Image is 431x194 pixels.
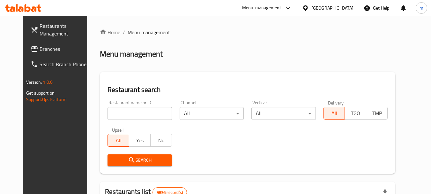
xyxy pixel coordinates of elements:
[123,28,125,36] li: /
[366,107,388,120] button: TMP
[26,18,95,41] a: Restaurants Management
[26,89,56,97] span: Get support on:
[26,95,67,104] a: Support.OpsPlatform
[108,154,172,166] button: Search
[40,60,90,68] span: Search Branch Phone
[345,107,366,120] button: TGO
[108,134,129,147] button: All
[100,49,163,59] h2: Menu management
[132,136,148,145] span: Yes
[323,107,345,120] button: All
[242,4,281,12] div: Menu-management
[43,78,53,86] span: 1.0.0
[347,109,364,118] span: TGO
[40,22,90,37] span: Restaurants Management
[108,107,172,120] input: Search for restaurant name or ID..
[40,45,90,53] span: Branches
[26,57,95,72] a: Search Branch Phone
[113,156,167,164] span: Search
[420,4,423,12] span: m
[153,136,169,145] span: No
[326,109,343,118] span: All
[369,109,385,118] span: TMP
[328,100,344,105] label: Delivery
[128,28,170,36] span: Menu management
[26,41,95,57] a: Branches
[251,107,316,120] div: All
[129,134,151,147] button: Yes
[112,128,124,132] label: Upsell
[110,136,127,145] span: All
[180,107,244,120] div: All
[108,85,388,95] h2: Restaurant search
[150,134,172,147] button: No
[100,28,395,36] nav: breadcrumb
[311,4,353,12] div: [GEOGRAPHIC_DATA]
[100,28,120,36] a: Home
[26,78,42,86] span: Version:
